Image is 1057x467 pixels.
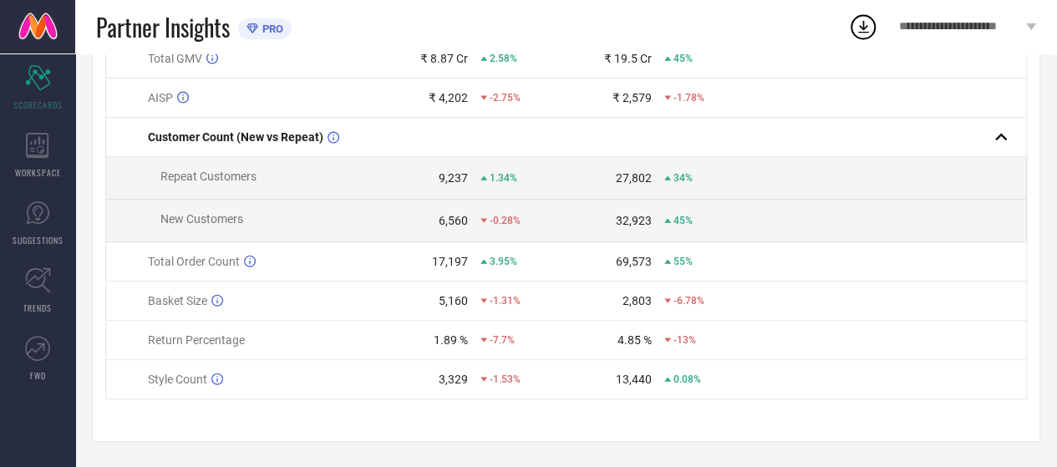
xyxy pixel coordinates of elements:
[15,166,61,179] span: WORKSPACE
[616,255,652,268] div: 69,573
[604,52,652,65] div: ₹ 19.5 Cr
[490,172,517,184] span: 1.34%
[623,294,652,307] div: 2,803
[148,52,202,65] span: Total GMV
[148,333,245,347] span: Return Percentage
[616,373,652,386] div: 13,440
[673,215,693,226] span: 45%
[673,295,704,307] span: -6.78%
[673,53,693,64] span: 45%
[160,170,257,183] span: Repeat Customers
[490,92,521,104] span: -2.75%
[432,255,468,268] div: 17,197
[148,91,173,104] span: AISP
[673,172,693,184] span: 34%
[490,53,517,64] span: 2.58%
[13,234,64,246] span: SUGGESTIONS
[148,373,207,386] span: Style Count
[490,373,521,385] span: -1.53%
[429,91,468,104] div: ₹ 4,202
[148,130,323,144] span: Customer Count (New vs Repeat)
[490,215,521,226] span: -0.28%
[673,92,704,104] span: -1.78%
[617,333,652,347] div: 4.85 %
[420,52,468,65] div: ₹ 8.87 Cr
[96,10,230,44] span: Partner Insights
[439,373,468,386] div: 3,329
[13,99,63,111] span: SCORECARDS
[148,294,207,307] span: Basket Size
[616,171,652,185] div: 27,802
[490,256,517,267] span: 3.95%
[848,12,878,42] div: Open download list
[434,333,468,347] div: 1.89 %
[148,255,240,268] span: Total Order Count
[439,214,468,227] div: 6,560
[23,302,52,314] span: TRENDS
[612,91,652,104] div: ₹ 2,579
[258,23,283,35] span: PRO
[616,214,652,227] div: 32,923
[490,334,515,346] span: -7.7%
[673,256,693,267] span: 55%
[439,171,468,185] div: 9,237
[30,369,46,382] span: FWD
[160,212,243,226] span: New Customers
[673,334,696,346] span: -13%
[439,294,468,307] div: 5,160
[673,373,701,385] span: 0.08%
[490,295,521,307] span: -1.31%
